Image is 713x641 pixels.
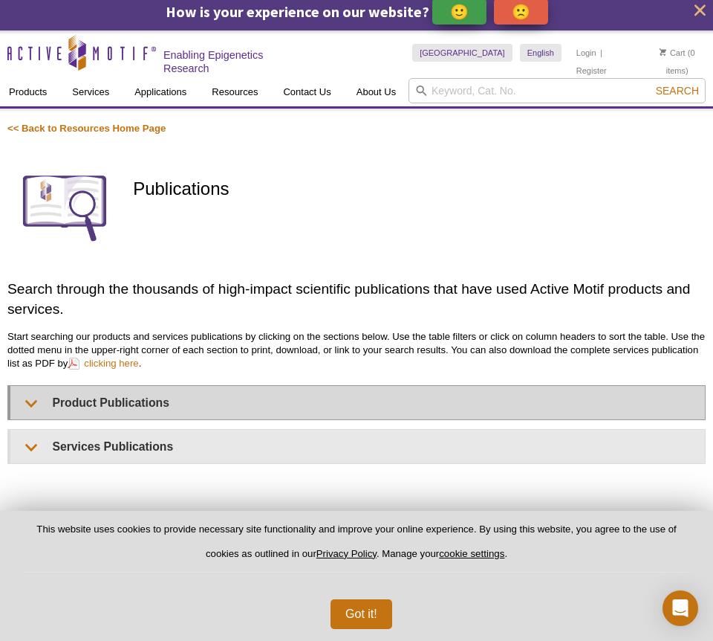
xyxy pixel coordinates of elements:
p: This website uses cookies to provide necessary site functionality and improve your online experie... [24,523,689,573]
a: Privacy Policy [316,548,377,559]
img: Your Cart [660,48,666,56]
button: Got it! [331,599,392,629]
a: << Back to Resources Home Page [7,123,166,134]
button: cookie settings [439,548,504,559]
a: clicking here [68,356,138,370]
input: Keyword, Cat. No. [408,78,706,103]
p: 🙁 [512,2,530,21]
summary: Product Publications [10,386,705,419]
a: Login [576,48,596,58]
a: Applications [126,78,195,106]
h2: Search through the thousands of high-impact scientific publications that have used Active Motif p... [7,279,706,319]
button: Search [651,84,703,97]
li: | [600,44,602,62]
h2: Enabling Epigenetics Research [163,48,306,75]
summary: Services Publications [10,430,705,463]
a: Contact Us [274,78,339,106]
a: Resources [203,78,267,106]
a: [GEOGRAPHIC_DATA] [412,44,512,62]
div: Open Intercom Messenger [662,590,698,626]
li: (0 items) [648,44,706,80]
a: About Us [348,78,405,106]
button: close [691,1,709,19]
img: Publications [7,149,122,264]
a: Services [63,78,118,106]
p: 🙂 [450,2,469,21]
a: Cart [660,48,686,58]
span: How is your experience on our website? [166,2,429,21]
a: English [520,44,561,62]
a: Register [576,65,607,76]
span: Search [656,85,699,97]
p: Start searching our products and services publications by clicking on the sections below. Use the... [7,330,706,370]
h1: Publications [133,179,706,201]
